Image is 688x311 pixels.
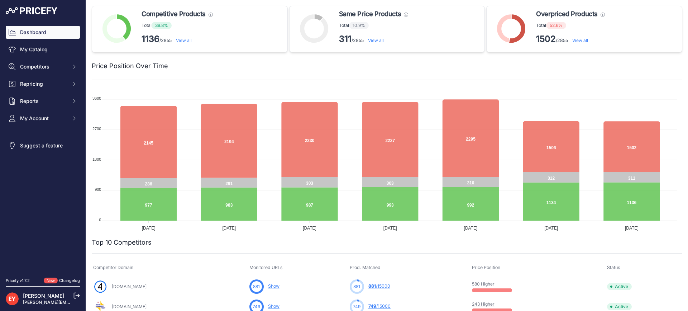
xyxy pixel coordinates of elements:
[339,22,408,29] p: Total
[368,303,391,309] a: 749/15000
[142,33,213,45] p: /2855
[20,115,67,122] span: My Account
[92,127,101,131] tspan: 2700
[383,226,397,231] tspan: [DATE]
[546,22,566,29] span: 52.6%
[92,61,168,71] h2: Price Position Over Time
[536,34,556,44] strong: 1502
[142,226,156,231] tspan: [DATE]
[339,34,352,44] strong: 311
[112,304,147,309] a: [DOMAIN_NAME]
[607,265,620,270] span: Status
[93,265,133,270] span: Competitor Domain
[472,301,494,307] a: 243 Higher
[6,43,80,56] a: My Catalog
[464,226,478,231] tspan: [DATE]
[6,7,57,14] img: Pricefy Logo
[142,9,206,19] span: Competitive Products
[572,38,588,43] a: View all
[6,26,80,39] a: Dashboard
[536,22,605,29] p: Total
[268,283,279,289] a: Show
[303,226,316,231] tspan: [DATE]
[23,300,169,305] a: [PERSON_NAME][EMAIL_ADDRESS][PERSON_NAME][DOMAIN_NAME]
[625,226,639,231] tspan: [DATE]
[249,265,283,270] span: Monitored URLs
[6,278,30,284] div: Pricefy v1.7.2
[368,283,390,289] a: 881/15000
[607,303,632,310] span: Active
[536,33,605,45] p: /2855
[142,34,159,44] strong: 1136
[6,26,80,269] nav: Sidebar
[339,9,401,19] span: Same Price Products
[95,187,101,192] tspan: 900
[368,303,376,309] span: 749
[23,293,64,299] a: [PERSON_NAME]
[353,303,360,310] span: 749
[112,284,147,289] a: [DOMAIN_NAME]
[176,38,192,43] a: View all
[6,112,80,125] button: My Account
[472,281,494,287] a: 580 Higher
[6,77,80,90] button: Repricing
[607,283,632,290] span: Active
[20,63,67,70] span: Competitors
[353,283,360,290] span: 881
[99,218,101,222] tspan: 0
[20,98,67,105] span: Reports
[6,95,80,108] button: Reports
[44,278,58,284] span: New
[350,265,381,270] span: Prod. Matched
[268,303,279,309] a: Show
[222,226,236,231] tspan: [DATE]
[368,283,376,289] span: 881
[59,278,80,283] a: Changelog
[6,60,80,73] button: Competitors
[92,96,101,100] tspan: 3600
[368,38,384,43] a: View all
[253,303,260,310] span: 749
[142,22,213,29] p: Total
[544,226,558,231] tspan: [DATE]
[92,157,101,161] tspan: 1800
[152,22,172,29] span: 39.8%
[20,80,67,88] span: Repricing
[472,265,500,270] span: Price Position
[253,283,260,290] span: 881
[6,139,80,152] a: Suggest a feature
[536,9,597,19] span: Overpriced Products
[339,33,408,45] p: /2855
[349,22,369,29] span: 10.9%
[92,237,152,248] h2: Top 10 Competitors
